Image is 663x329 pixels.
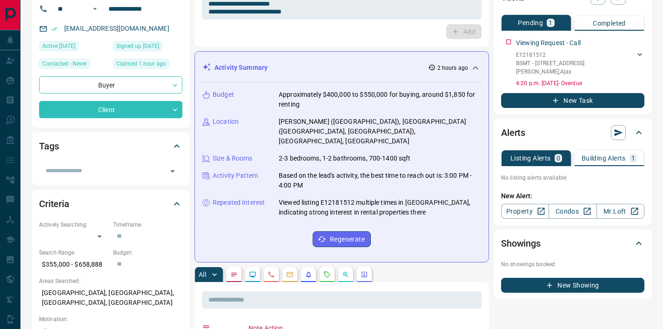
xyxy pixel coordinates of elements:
[556,155,560,161] p: 0
[279,171,481,190] p: Based on the lead's activity, the best time to reach out is: 3:00 PM - 4:00 PM
[501,93,644,108] button: New Task
[501,204,549,219] a: Property
[518,20,543,26] p: Pending
[213,117,239,127] p: Location
[113,248,182,257] p: Budget:
[213,154,253,163] p: Size & Rooms
[39,135,182,157] div: Tags
[249,271,256,278] svg: Lead Browsing Activity
[199,271,206,278] p: All
[313,231,371,247] button: Regenerate
[549,204,596,219] a: Condos
[279,198,481,217] p: Viewed listing E12181512 multiple times in [GEOGRAPHIC_DATA], indicating strong interest in renta...
[116,41,159,51] span: Signed up [DATE]
[213,198,265,208] p: Repeated Interest
[501,236,541,251] h2: Showings
[501,278,644,293] button: New Showing
[593,20,626,27] p: Completed
[501,191,644,201] p: New Alert:
[113,41,182,54] div: Fri Mar 24 2023
[230,271,238,278] svg: Notes
[501,260,644,269] p: No showings booked
[342,271,349,278] svg: Opportunities
[516,79,644,87] p: 4:20 p.m. [DATE] - Overdue
[39,315,182,323] p: Motivation:
[39,76,182,94] div: Buyer
[39,193,182,215] div: Criteria
[166,165,179,178] button: Open
[361,271,368,278] svg: Agent Actions
[39,101,182,118] div: Client
[213,171,258,181] p: Activity Pattern
[501,125,525,140] h2: Alerts
[42,59,87,68] span: Contacted - Never
[268,271,275,278] svg: Calls
[39,277,182,285] p: Areas Searched:
[39,248,108,257] p: Search Range:
[437,64,468,72] p: 2 hours ago
[279,117,481,146] p: [PERSON_NAME] ([GEOGRAPHIC_DATA]), [GEOGRAPHIC_DATA] ([GEOGRAPHIC_DATA], [GEOGRAPHIC_DATA]), [GEO...
[501,174,644,182] p: No listing alerts available
[516,49,644,78] div: E12181512BSMT - [STREET_ADDRESS][PERSON_NAME],Ajax
[39,221,108,229] p: Actively Searching:
[279,90,481,109] p: Approximately $400,000 to $550,000 for buying, around $1,850 for renting
[113,221,182,229] p: Timeframe:
[39,285,182,310] p: [GEOGRAPHIC_DATA], [GEOGRAPHIC_DATA], [GEOGRAPHIC_DATA], [GEOGRAPHIC_DATA]
[64,25,169,32] a: [EMAIL_ADDRESS][DOMAIN_NAME]
[116,59,166,68] span: Claimed 1 hour ago
[582,155,626,161] p: Building Alerts
[596,204,644,219] a: Mr.Loft
[516,59,635,76] p: BSMT - [STREET_ADDRESS][PERSON_NAME] , Ajax
[42,41,75,51] span: Active [DATE]
[510,155,551,161] p: Listing Alerts
[213,90,234,100] p: Budget
[279,154,411,163] p: 2-3 bedrooms, 1-2 bathrooms, 700-1400 sqft
[516,51,635,59] p: E12181512
[39,139,59,154] h2: Tags
[286,271,294,278] svg: Emails
[631,155,635,161] p: 1
[39,196,69,211] h2: Criteria
[501,121,644,144] div: Alerts
[214,63,268,73] p: Activity Summary
[305,271,312,278] svg: Listing Alerts
[202,59,481,76] div: Activity Summary2 hours ago
[516,38,581,48] p: Viewing Request - Call
[39,41,108,54] div: Sat Sep 13 2025
[501,232,644,255] div: Showings
[549,20,552,26] p: 1
[113,59,182,72] div: Tue Sep 16 2025
[51,26,58,32] svg: Email Verified
[39,257,108,272] p: $355,000 - $658,888
[323,271,331,278] svg: Requests
[89,3,100,14] button: Open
